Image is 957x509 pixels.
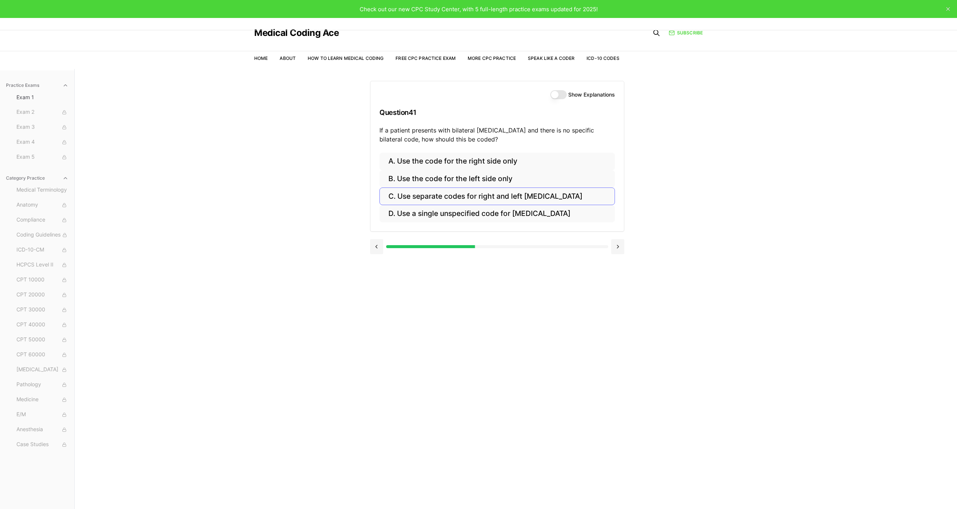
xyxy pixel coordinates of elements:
button: A. Use the code for the right side only [379,153,615,170]
span: Exam 3 [16,123,68,131]
button: Category Practice [3,172,71,184]
span: CPT 50000 [16,336,68,344]
span: CPT 60000 [16,351,68,359]
span: Pathology [16,381,68,389]
span: CPT 40000 [16,321,68,329]
a: Speak Like a Coder [528,55,575,61]
button: Anatomy [13,199,71,211]
a: How to Learn Medical Coding [308,55,384,61]
a: ICD-10 Codes [587,55,619,61]
span: CPT 30000 [16,306,68,314]
button: ICD-10-CM [13,244,71,256]
span: Medical Terminology [16,186,68,194]
span: [MEDICAL_DATA] [16,366,68,374]
span: CPT 10000 [16,276,68,284]
a: Subscribe [669,30,703,36]
button: Anesthesia [13,424,71,436]
a: More CPC Practice [468,55,516,61]
button: Compliance [13,214,71,226]
a: About [280,55,296,61]
span: Anatomy [16,201,68,209]
button: HCPCS Level II [13,259,71,271]
button: Exam 1 [13,91,71,103]
span: Exam 2 [16,108,68,116]
span: Exam 4 [16,138,68,146]
button: CPT 50000 [13,334,71,346]
span: Compliance [16,216,68,224]
a: Free CPC Practice Exam [396,55,456,61]
span: Case Studies [16,441,68,449]
span: Coding Guidelines [16,231,68,239]
button: Pathology [13,379,71,391]
button: Exam 4 [13,136,71,148]
button: Practice Exams [3,79,71,91]
button: CPT 30000 [13,304,71,316]
button: Exam 2 [13,106,71,118]
button: Exam 3 [13,121,71,133]
button: CPT 20000 [13,289,71,301]
span: CPT 20000 [16,291,68,299]
span: Check out our new CPC Study Center, with 5 full-length practice exams updated for 2025! [360,6,598,13]
h3: Question 41 [379,101,615,124]
a: Medical Coding Ace [254,28,339,37]
span: Anesthesia [16,426,68,434]
button: [MEDICAL_DATA] [13,364,71,376]
span: ICD-10-CM [16,246,68,254]
button: B. Use the code for the left side only [379,170,615,188]
button: CPT 10000 [13,274,71,286]
button: Coding Guidelines [13,229,71,241]
span: Exam 5 [16,153,68,161]
button: Exam 5 [13,151,71,163]
button: C. Use separate codes for right and left [MEDICAL_DATA] [379,188,615,205]
button: Case Studies [13,439,71,451]
button: Medicine [13,394,71,406]
button: D. Use a single unspecified code for [MEDICAL_DATA] [379,205,615,223]
span: HCPCS Level II [16,261,68,269]
button: E/M [13,409,71,421]
span: Medicine [16,396,68,404]
button: CPT 40000 [13,319,71,331]
button: CPT 60000 [13,349,71,361]
span: Exam 1 [16,94,68,101]
p: If a patient presents with bilateral [MEDICAL_DATA] and there is no specific bilateral code, how ... [379,126,615,144]
a: Home [254,55,268,61]
span: E/M [16,411,68,419]
label: Show Explanations [568,92,615,97]
button: Medical Terminology [13,184,71,196]
button: close [942,3,954,15]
